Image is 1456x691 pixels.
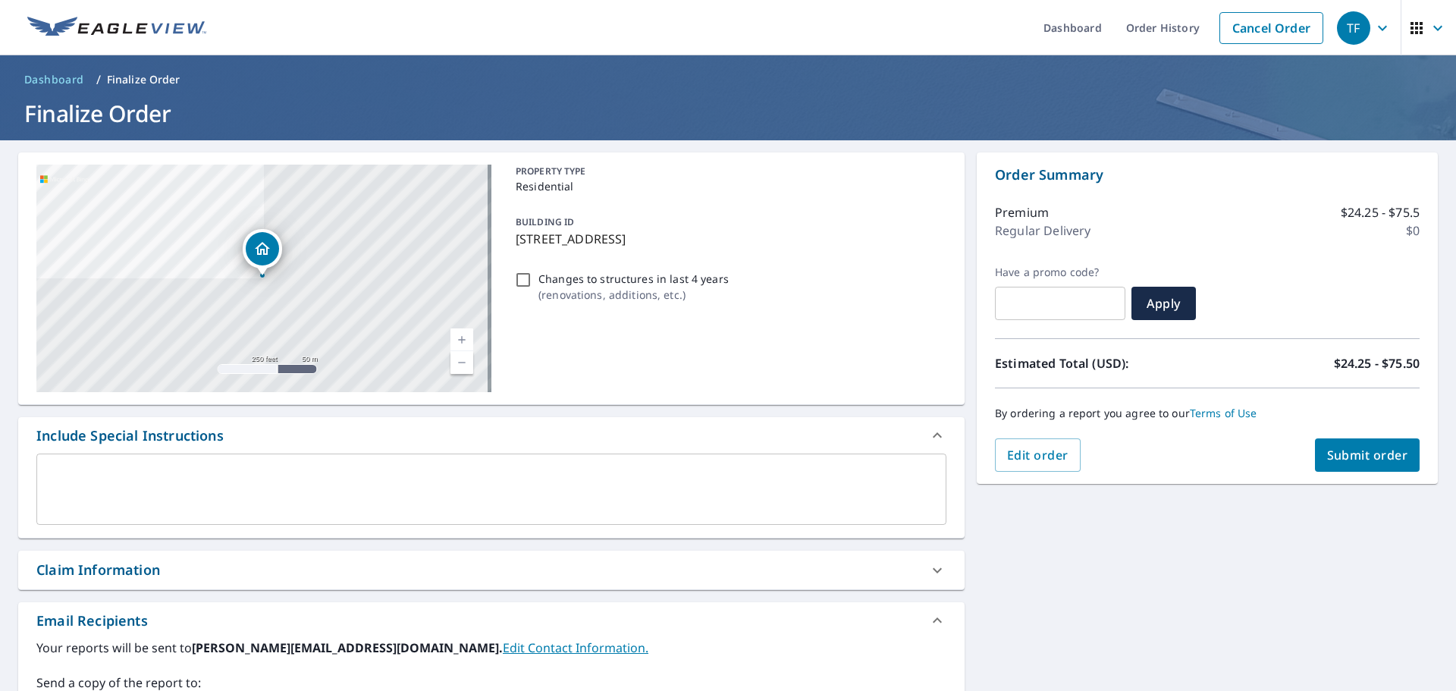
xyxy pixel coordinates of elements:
[243,229,282,276] div: Dropped pin, building 1, Residential property, 5285 Quail Hollow Dr Olive Branch, MS 38654
[1341,203,1420,221] p: $24.25 - $75.5
[1406,221,1420,240] p: $0
[995,354,1207,372] p: Estimated Total (USD):
[24,72,84,87] span: Dashboard
[18,68,1438,92] nav: breadcrumb
[192,639,503,656] b: [PERSON_NAME][EMAIL_ADDRESS][DOMAIN_NAME].
[995,265,1125,279] label: Have a promo code?
[1219,12,1323,44] a: Cancel Order
[18,551,965,589] div: Claim Information
[503,639,648,656] a: EditContactInfo
[516,165,940,178] p: PROPERTY TYPE
[1190,406,1257,420] a: Terms of Use
[995,221,1090,240] p: Regular Delivery
[18,98,1438,129] h1: Finalize Order
[18,68,90,92] a: Dashboard
[36,639,946,657] label: Your reports will be sent to
[1315,438,1420,472] button: Submit order
[1327,447,1408,463] span: Submit order
[27,17,206,39] img: EV Logo
[1334,354,1420,372] p: $24.25 - $75.50
[18,417,965,454] div: Include Special Instructions
[995,407,1420,420] p: By ordering a report you agree to our
[18,602,965,639] div: Email Recipients
[1131,287,1196,320] button: Apply
[107,72,180,87] p: Finalize Order
[36,611,148,631] div: Email Recipients
[516,230,940,248] p: [STREET_ADDRESS]
[995,203,1049,221] p: Premium
[995,165,1420,185] p: Order Summary
[1144,295,1184,312] span: Apply
[516,215,574,228] p: BUILDING ID
[1337,11,1370,45] div: TF
[538,271,729,287] p: Changes to structures in last 4 years
[1007,447,1068,463] span: Edit order
[538,287,729,303] p: ( renovations, additions, etc. )
[995,438,1081,472] button: Edit order
[516,178,940,194] p: Residential
[96,71,101,89] li: /
[450,328,473,351] a: Current Level 17, Zoom In
[36,426,224,446] div: Include Special Instructions
[450,351,473,374] a: Current Level 17, Zoom Out
[36,560,160,580] div: Claim Information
